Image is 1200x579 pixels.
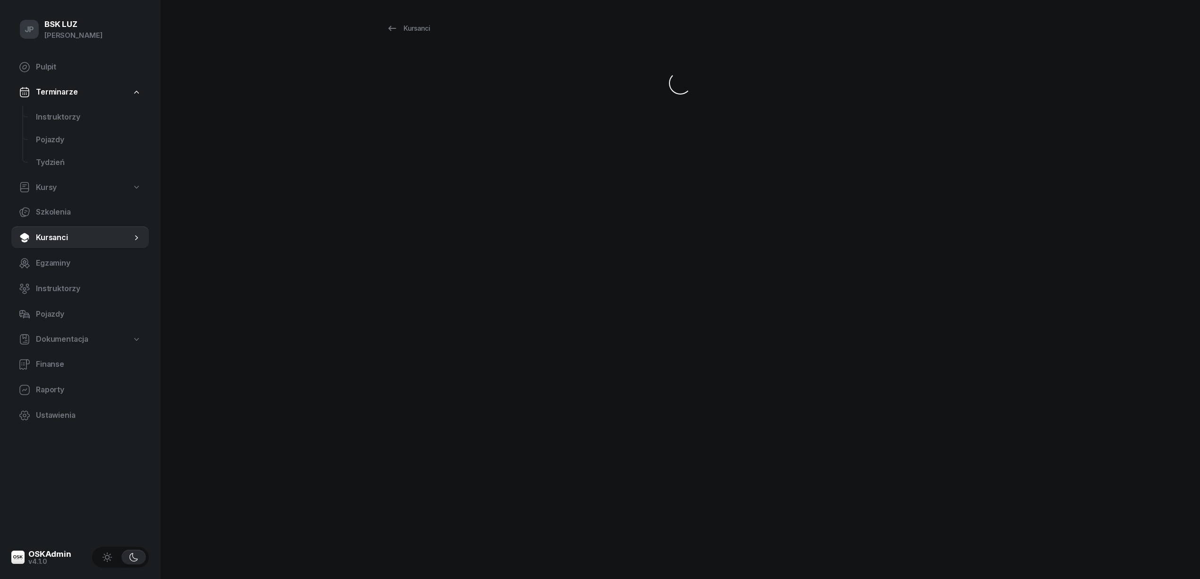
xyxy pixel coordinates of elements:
img: logo-xs@2x.png [11,551,25,564]
span: Szkolenia [36,206,141,218]
span: JP [25,26,34,34]
span: Raporty [36,384,141,396]
div: BSK LUZ [44,20,103,28]
a: Finanse [11,353,149,376]
a: Tydzień [28,151,149,174]
span: Pojazdy [36,134,141,146]
a: Instruktorzy [28,106,149,129]
a: Instruktorzy [11,277,149,300]
span: Kursanci [36,232,132,244]
div: OSKAdmin [28,550,71,558]
a: Kursanci [11,226,149,249]
a: Pulpit [11,56,149,78]
span: Kursy [36,181,57,194]
span: Finanse [36,358,141,371]
a: Dokumentacja [11,328,149,350]
a: Pojazdy [28,129,149,151]
span: Egzaminy [36,257,141,269]
a: Kursy [11,177,149,199]
span: Instruktorzy [36,283,141,295]
a: Raporty [11,379,149,401]
span: Pulpit [36,61,141,73]
span: Pojazdy [36,308,141,320]
a: Ustawienia [11,404,149,427]
span: Ustawienia [36,409,141,422]
div: Kursanci [386,23,430,34]
span: Terminarze [36,86,77,98]
span: Instruktorzy [36,111,141,123]
a: Terminarze [11,81,149,103]
div: [PERSON_NAME] [44,29,103,42]
a: Szkolenia [11,201,149,224]
span: Dokumentacja [36,333,88,346]
span: Tydzień [36,156,141,169]
a: Kursanci [378,19,438,38]
a: Egzaminy [11,252,149,275]
a: Pojazdy [11,303,149,326]
div: v4.1.0 [28,558,71,565]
